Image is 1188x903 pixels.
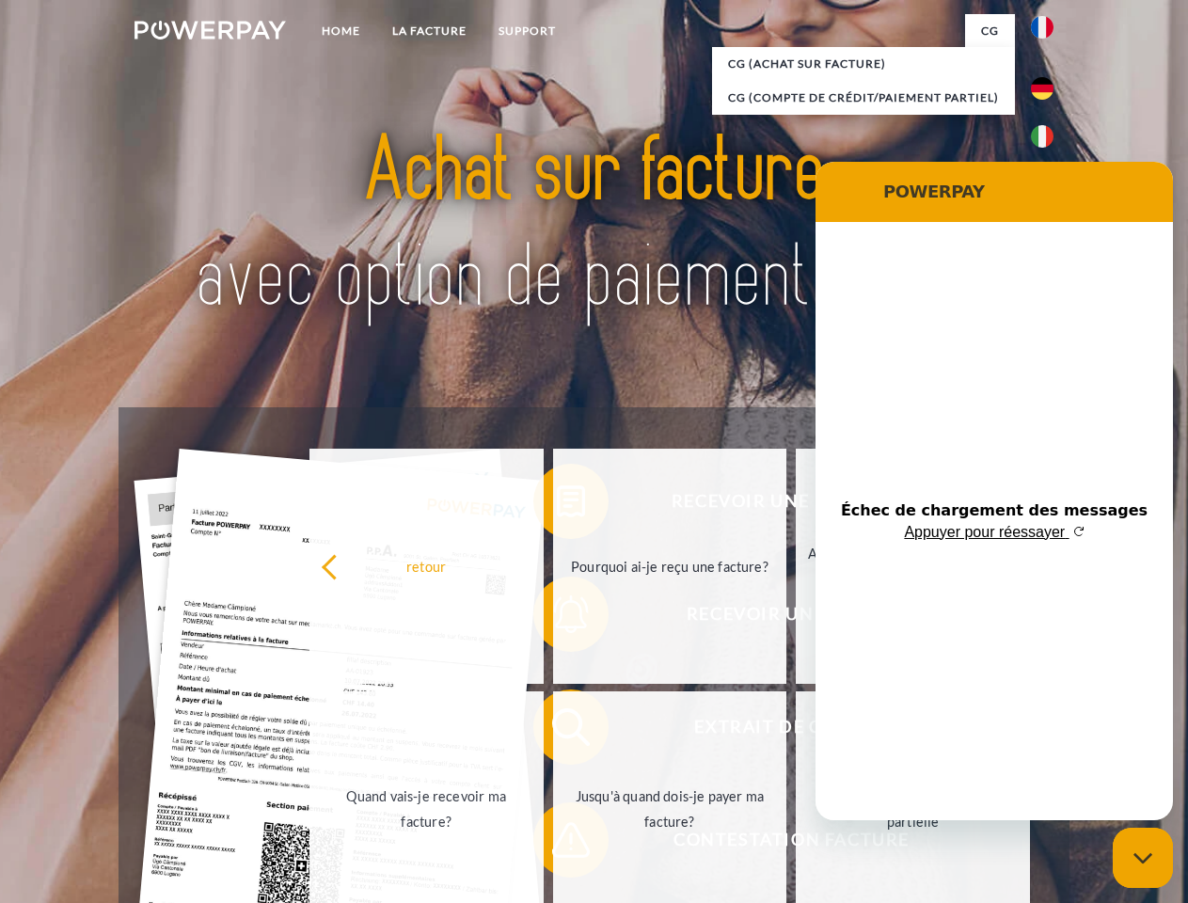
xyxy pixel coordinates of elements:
img: de [1031,77,1053,100]
img: title-powerpay_fr.svg [180,90,1008,360]
a: CG (achat sur facture) [712,47,1015,81]
a: Avez-vous reçu mes paiements, ai-je encore un solde ouvert? [796,449,1030,684]
div: Avez-vous reçu mes paiements, ai-je encore un solde ouvert? [807,541,1019,592]
div: retour [321,553,532,578]
div: Quand vais-je recevoir ma facture? [321,784,532,834]
img: it [1031,125,1053,148]
div: Jusqu'à quand dois-je payer ma facture? [564,784,776,834]
div: Je n'ai reçu qu'une livraison partielle [807,784,1019,834]
iframe: Fenêtre de messagerie [816,162,1173,820]
div: Pourquoi ai-je reçu une facture? [564,553,776,578]
a: CG [965,14,1015,48]
img: fr [1031,16,1053,39]
a: Home [306,14,376,48]
a: Support [483,14,572,48]
a: CG (Compte de crédit/paiement partiel) [712,81,1015,115]
a: LA FACTURE [376,14,483,48]
img: logo-powerpay-white.svg [135,21,286,40]
iframe: Bouton de lancement de la fenêtre de messagerie [1113,828,1173,888]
